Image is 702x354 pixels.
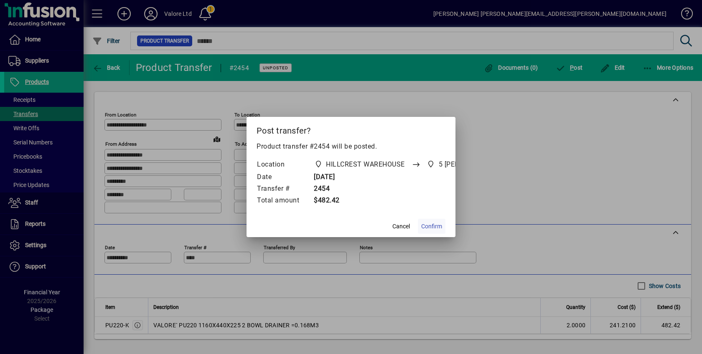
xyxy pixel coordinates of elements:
[308,183,513,195] td: 2454
[418,219,445,234] button: Confirm
[257,172,308,183] td: Date
[326,159,405,169] span: HILLCREST WAREHOUSE
[308,172,513,183] td: [DATE]
[247,117,455,141] h2: Post transfer?
[388,219,415,234] button: Cancel
[312,159,408,170] span: HILLCREST WAREHOUSE
[421,222,442,231] span: Confirm
[439,159,498,169] span: 5 [PERSON_NAME]
[257,158,308,172] td: Location
[257,183,308,195] td: Transfer #
[257,142,445,152] p: Product transfer #2454 will be posted.
[308,195,513,207] td: $482.42
[257,195,308,207] td: Total amount
[425,159,501,170] span: 5 Colombo Hamilton
[392,222,410,231] span: Cancel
